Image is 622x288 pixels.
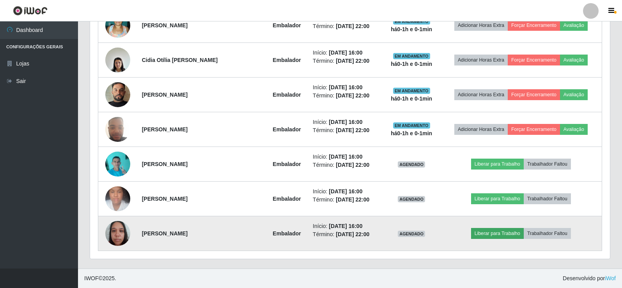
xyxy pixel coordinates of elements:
[454,89,508,100] button: Adicionar Horas Extra
[313,222,378,230] li: Início:
[142,230,188,237] strong: [PERSON_NAME]
[336,162,369,168] time: [DATE] 22:00
[560,20,588,31] button: Avaliação
[508,20,560,31] button: Forçar Encerramento
[336,58,369,64] time: [DATE] 22:00
[273,126,301,133] strong: Embalador
[560,89,588,100] button: Avaliação
[524,193,571,204] button: Trabalhador Faltou
[508,55,560,65] button: Forçar Encerramento
[313,22,378,30] li: Término:
[142,57,218,63] strong: Cidia Otília [PERSON_NAME]
[398,196,425,202] span: AGENDADO
[391,130,432,136] strong: há 0-1 h e 0-1 min
[560,124,588,135] button: Avaliação
[273,161,301,167] strong: Embalador
[313,230,378,239] li: Término:
[560,55,588,65] button: Avaliação
[454,55,508,65] button: Adicionar Horas Extra
[142,196,188,202] strong: [PERSON_NAME]
[393,88,430,94] span: EM ANDAMENTO
[471,228,524,239] button: Liberar para Trabalho
[313,49,378,57] li: Início:
[393,122,430,129] span: EM ANDAMENTO
[142,22,188,28] strong: [PERSON_NAME]
[336,196,369,203] time: [DATE] 22:00
[508,124,560,135] button: Forçar Encerramento
[393,18,430,25] span: EM ANDAMENTO
[13,6,48,16] img: CoreUI Logo
[329,49,362,56] time: [DATE] 16:00
[329,84,362,90] time: [DATE] 16:00
[313,118,378,126] li: Início:
[313,92,378,100] li: Término:
[105,182,130,215] img: 1736943745625.jpeg
[398,231,425,237] span: AGENDADO
[393,53,430,59] span: EM ANDAMENTO
[313,83,378,92] li: Início:
[398,161,425,168] span: AGENDADO
[313,161,378,169] li: Término:
[605,275,616,281] a: iWof
[391,61,432,67] strong: há 0-1 h e 0-1 min
[336,92,369,99] time: [DATE] 22:00
[273,92,301,98] strong: Embalador
[329,154,362,160] time: [DATE] 16:00
[313,196,378,204] li: Término:
[105,147,130,180] img: 1699884729750.jpeg
[336,23,369,29] time: [DATE] 22:00
[273,22,301,28] strong: Embalador
[313,187,378,196] li: Início:
[471,193,524,204] button: Liberar para Trabalho
[391,26,432,32] strong: há 0-1 h e 0-1 min
[105,43,130,76] img: 1690487685999.jpeg
[471,159,524,170] button: Liberar para Trabalho
[142,161,188,167] strong: [PERSON_NAME]
[313,126,378,134] li: Término:
[105,217,130,250] img: 1740415667017.jpeg
[524,228,571,239] button: Trabalhador Faltou
[508,89,560,100] button: Forçar Encerramento
[454,20,508,31] button: Adicionar Horas Extra
[336,231,369,237] time: [DATE] 22:00
[142,126,188,133] strong: [PERSON_NAME]
[329,223,362,229] time: [DATE] 16:00
[105,72,130,117] img: 1732360371404.jpeg
[313,153,378,161] li: Início:
[273,196,301,202] strong: Embalador
[391,95,432,102] strong: há 0-1 h e 0-1 min
[273,57,301,63] strong: Embalador
[84,274,116,283] span: © 2025 .
[313,57,378,65] li: Término:
[142,92,188,98] strong: [PERSON_NAME]
[524,159,571,170] button: Trabalhador Faltou
[105,9,130,42] img: 1677665450683.jpeg
[329,119,362,125] time: [DATE] 16:00
[84,275,99,281] span: IWOF
[563,274,616,283] span: Desenvolvido por
[273,230,301,237] strong: Embalador
[105,113,130,146] img: 1694719722854.jpeg
[329,188,362,194] time: [DATE] 16:00
[454,124,508,135] button: Adicionar Horas Extra
[336,127,369,133] time: [DATE] 22:00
